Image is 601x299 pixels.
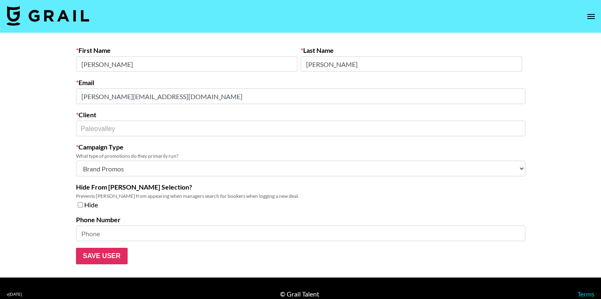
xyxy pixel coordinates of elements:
label: Client [76,111,525,119]
input: Email [76,88,525,104]
input: Phone [76,225,525,241]
div: Prevents [PERSON_NAME] from appearing when managers search for bookers when logging a new deal. [76,193,525,199]
div: v [DATE] [7,292,22,297]
button: open drawer [583,8,599,25]
label: Email [76,78,525,87]
input: First Name [76,56,297,72]
input: Save User [76,248,128,264]
img: Grail Talent [7,6,89,26]
input: Last Name [301,56,522,72]
label: Phone Number [76,216,525,224]
label: Last Name [301,46,522,55]
label: First Name [76,46,297,55]
span: Hide [84,201,98,209]
label: Campaign Type [76,143,525,151]
a: Terms [577,290,594,298]
div: © Grail Talent [280,290,319,298]
label: Hide From [PERSON_NAME] Selection? [76,183,525,191]
div: What type of promotions do they primarily run? [76,153,525,159]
